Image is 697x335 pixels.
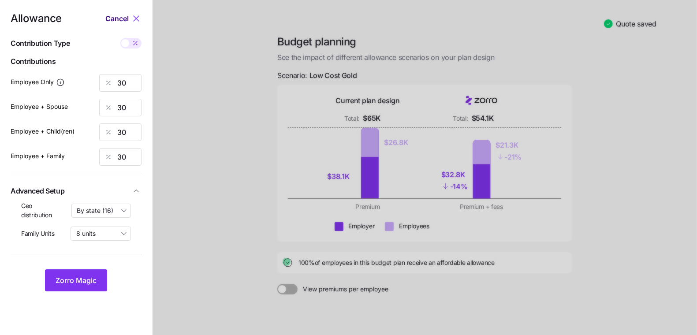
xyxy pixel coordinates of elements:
span: Zorro Magic [56,275,97,286]
span: Cancel [105,13,129,24]
span: Contribution Type [11,38,70,49]
button: Advanced Setup [11,180,142,202]
label: Employee Only [11,77,65,87]
button: Zorro Magic [45,269,107,291]
label: Employee + Spouse [11,102,68,112]
span: Family Units [21,229,55,238]
span: Contributions [11,56,142,67]
label: Employee + Family [11,151,65,161]
span: Advanced Setup [11,186,65,197]
label: Employee + Child(ren) [11,127,75,136]
span: Geo distribution [21,201,64,220]
div: Advanced Setup [11,201,142,248]
button: Cancel [105,13,131,24]
span: Allowance [11,13,62,24]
